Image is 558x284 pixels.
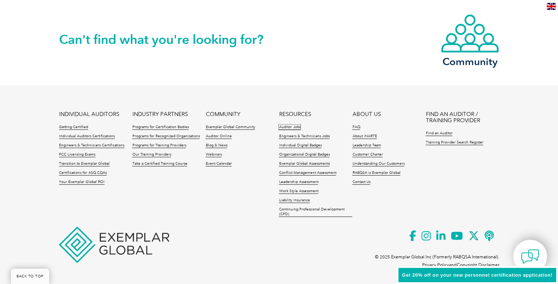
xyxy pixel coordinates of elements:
[352,125,360,130] a: FAQ
[132,134,200,139] a: Programs for Recognized Organizations
[59,227,169,263] img: Exemplar Global
[205,161,231,167] a: Event Calendar
[352,134,377,139] a: About iNARTE
[132,143,186,148] a: Programs for Training Providers
[205,143,227,148] a: Blog & News
[457,262,499,268] a: Copyright Disclaimer
[422,262,449,268] a: Privacy Policy
[279,134,329,139] a: Engineers & Technicians Jobs
[375,253,499,261] p: © 2025 Exemplar Global Inc (Formerly RABQSA International).
[59,34,279,45] h2: Can't find what you're looking for?
[352,143,381,148] a: Leadership Team
[279,143,321,148] a: Individual Digital Badges
[132,125,189,130] a: Programs for Certification Bodies
[352,161,404,167] a: Understanding Our Customers
[441,14,499,53] img: icon-community.webp
[426,131,452,136] a: Find an Auditor
[426,111,499,124] a: FIND AN AUDITOR / TRAINING PROVIDER
[279,111,311,117] a: RESOURCES
[279,125,300,130] a: Auditor Jobs
[279,180,318,185] a: Leadership Assessment
[441,57,499,66] h3: Community
[441,14,499,66] a: Community
[205,134,231,139] a: Auditor Online
[279,198,310,203] a: Liability Insurance
[352,180,370,185] a: Contact Us
[426,140,483,145] a: Training Provider Search Register
[205,152,222,157] a: Webinars
[205,125,255,130] a: Exemplar Global Community
[422,261,499,269] p: and
[132,161,187,167] a: Take a Certified Training Course
[205,111,240,117] a: COMMUNITY
[132,111,187,117] a: INDUSTRY PARTNERS
[59,161,110,167] a: Transition to Exemplar Global
[59,134,115,139] a: Individual Auditors Certifications
[59,125,88,130] a: Getting Certified
[59,171,107,176] a: Certifications for ASQ CQAs
[11,269,49,284] a: BACK TO TOP
[279,161,329,167] a: Exemplar Global Assessments
[352,171,400,176] a: RABQSA is Exemplar Global
[59,180,105,185] a: Your Exemplar Global ROI
[279,171,336,176] a: Conflict Management Assessment
[279,152,329,157] a: Organizational Digital Badges
[547,3,556,10] img: en
[59,111,119,117] a: INDIVIDUAL AUDITORS
[279,189,318,194] a: Work Style Assessment
[279,207,352,217] a: Continuing Professional Development (CPD)
[132,152,171,157] a: Our Training Providers
[352,152,383,157] a: Customer Charter
[59,143,124,148] a: Engineers & Technicians Certifications
[402,272,552,278] span: Get 20% off on your new personnel certification application!
[59,152,95,157] a: FCC Licensing Exams
[521,247,539,266] img: contact-chat.png
[352,111,380,117] a: ABOUT US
